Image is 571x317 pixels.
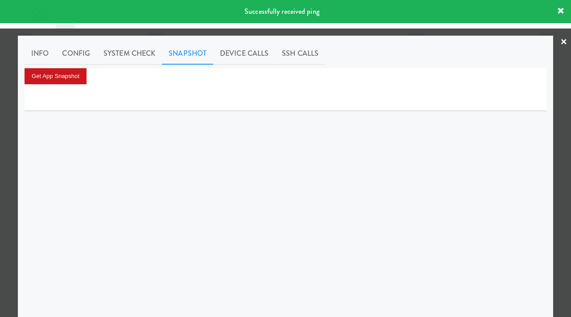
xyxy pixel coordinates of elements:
button: Get App Snapshot [25,68,87,84]
a: Config [55,42,97,65]
a: × [560,29,567,56]
a: Device Calls [213,42,275,65]
a: Snapshot [162,42,213,65]
a: SSH Calls [275,42,325,65]
a: Info [25,42,55,65]
span: Successfully received ping [244,6,319,16]
a: System Check [97,42,162,65]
